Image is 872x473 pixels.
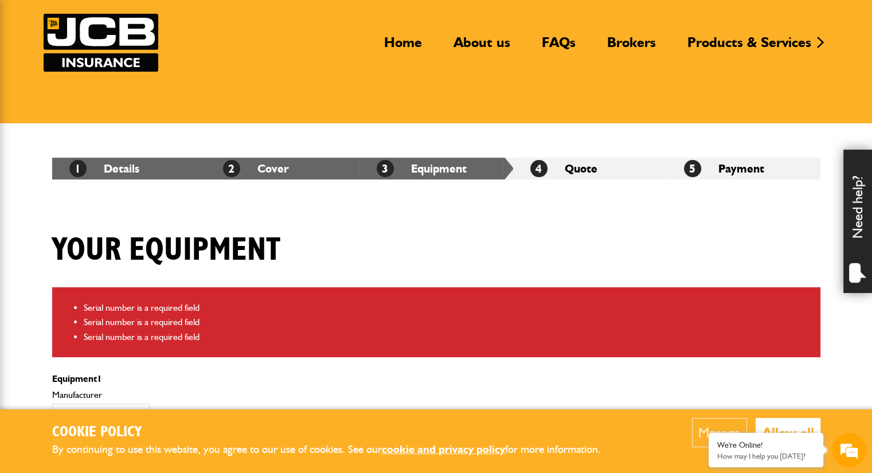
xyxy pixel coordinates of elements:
li: Serial number is a required field [84,300,812,315]
button: Allow all [756,418,820,447]
li: Serial number is a required field [84,330,812,345]
input: Enter your phone number [15,174,209,199]
input: Enter your email address [15,140,209,165]
p: How may I help you today? [717,452,815,460]
textarea: Type your message and hit 'Enter' [15,208,209,343]
h1: Your equipment [52,231,280,269]
span: 1 [97,373,102,384]
p: By continuing to use this website, you agree to our use of cookies. See our for more information. [52,441,620,459]
label: Manufacturer [52,390,558,400]
a: JCB Insurance Services [44,14,158,72]
a: About us [445,34,519,60]
span: 4 [530,160,548,177]
a: Home [376,34,431,60]
a: Brokers [599,34,664,60]
li: Quote [513,158,667,179]
div: Minimize live chat window [188,6,216,33]
a: FAQs [533,34,584,60]
div: Chat with us now [60,64,193,79]
img: JCB Insurance Services logo [44,14,158,72]
button: Manage [692,418,747,447]
a: 2Cover [223,162,289,175]
span: 1 [69,160,87,177]
img: d_20077148190_company_1631870298795_20077148190 [19,64,48,80]
li: Equipment [359,158,513,179]
div: Need help? [843,150,872,293]
div: We're Online! [717,440,815,450]
span: 2 [223,160,240,177]
a: cookie and privacy policy [382,443,505,456]
span: 5 [684,160,701,177]
a: 1Details [69,162,139,175]
li: Payment [667,158,820,179]
input: Enter your last name [15,106,209,131]
h2: Cookie Policy [52,424,620,441]
span: 3 [377,160,394,177]
li: Serial number is a required field [84,315,812,330]
em: Start Chat [156,353,208,369]
p: Equipment [52,374,558,384]
a: Products & Services [679,34,820,60]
